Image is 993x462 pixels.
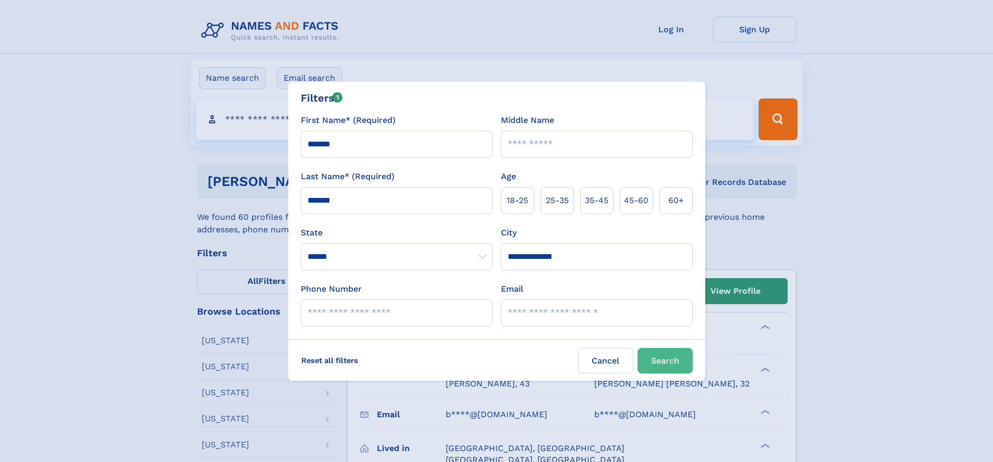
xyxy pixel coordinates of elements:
[301,90,343,106] div: Filters
[501,283,523,295] label: Email
[507,194,528,207] span: 18‑25
[295,348,365,373] label: Reset all filters
[501,114,554,127] label: Middle Name
[546,194,569,207] span: 25‑35
[301,114,396,127] label: First Name* (Required)
[585,194,608,207] span: 35‑45
[501,227,517,239] label: City
[624,194,648,207] span: 45‑60
[301,170,395,183] label: Last Name* (Required)
[578,348,633,373] label: Cancel
[301,283,362,295] label: Phone Number
[668,194,684,207] span: 60+
[638,348,693,373] button: Search
[501,170,516,183] label: Age
[301,227,493,239] label: State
